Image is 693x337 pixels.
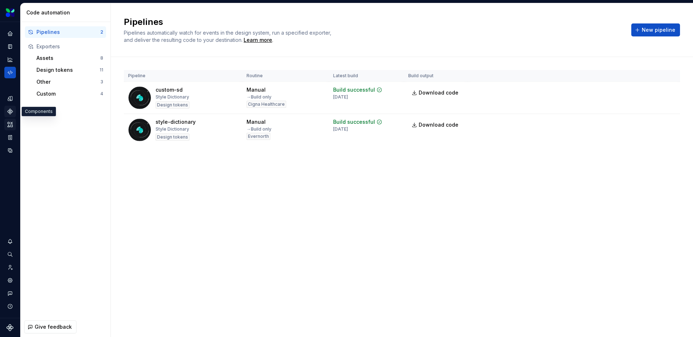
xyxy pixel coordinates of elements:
a: Analytics [4,54,16,65]
svg: Supernova Logo [6,324,14,331]
div: Evernorth [247,133,270,140]
div: style-dictionary [156,118,196,126]
div: Code automation [26,9,108,16]
a: Download code [408,86,463,99]
button: Give feedback [24,320,77,333]
span: New pipeline [642,26,675,34]
button: Custom4 [34,88,106,100]
div: Design tokens [36,66,100,74]
div: 2 [100,29,103,35]
div: Manual [247,86,266,93]
button: Pipelines2 [25,26,106,38]
div: 4 [100,91,103,97]
div: → Build only [247,94,271,100]
th: Latest build [329,70,404,82]
div: Design tokens [156,134,189,141]
div: Pipelines [36,29,100,36]
button: Other3 [34,76,106,88]
a: Assets [4,119,16,130]
div: Style Dictionary [156,94,189,100]
button: Contact support [4,288,16,299]
span: Give feedback [35,323,72,331]
div: Components [22,107,56,116]
th: Routine [242,70,329,82]
div: 3 [100,79,103,85]
div: Assets [36,54,100,62]
a: Code automation [4,67,16,78]
a: Documentation [4,41,16,52]
a: Home [4,28,16,39]
div: [DATE] [333,126,348,132]
div: Design tokens [156,101,189,109]
span: Download code [419,121,458,128]
div: 8 [100,55,103,61]
div: 11 [100,67,103,73]
a: Storybook stories [4,132,16,143]
div: → Build only [247,126,271,132]
div: Cigna Healthcare [247,101,286,108]
img: 6e787e26-f4c0-4230-8924-624fe4a2d214.png [6,8,14,17]
div: Build successful [333,86,375,93]
button: Search ⌘K [4,249,16,260]
h2: Pipelines [124,16,623,28]
th: Pipeline [124,70,242,82]
button: Design tokens11 [34,64,106,76]
a: Settings [4,275,16,286]
span: . [243,38,273,43]
a: Design tokens [4,93,16,104]
th: Build output [404,70,467,82]
a: Data sources [4,145,16,156]
div: Custom [36,90,100,97]
span: Download code [419,89,458,96]
div: Manual [247,118,266,126]
div: Other [36,78,100,86]
button: New pipeline [631,23,680,36]
a: Learn more [244,36,272,44]
span: Pipelines automatically watch for events in the design system, run a specified exporter, and deli... [124,30,333,43]
div: Style Dictionary [156,126,189,132]
div: Exporters [36,43,103,50]
div: Build successful [333,118,375,126]
div: [DATE] [333,94,348,100]
a: Components [4,106,16,117]
a: Invite team [4,262,16,273]
a: Download code [408,118,463,131]
button: Notifications [4,236,16,247]
button: Assets8 [34,52,106,64]
div: custom-sd [156,86,183,93]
